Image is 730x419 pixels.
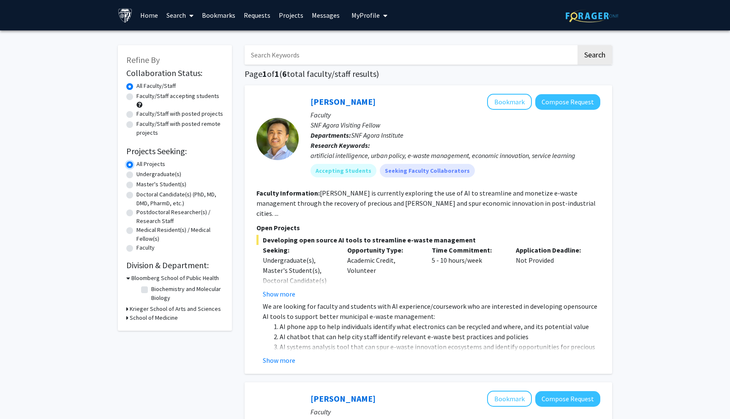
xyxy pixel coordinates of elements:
a: Search [162,0,198,30]
button: Show more [263,355,295,365]
p: Open Projects [256,223,600,233]
img: Johns Hopkins University Logo [118,8,133,23]
h2: Collaboration Status: [126,68,223,78]
h3: School of Medicine [130,313,178,322]
h3: Bloomberg School of Public Health [131,274,219,283]
button: Add Utthara Nayar to Bookmarks [487,391,532,407]
mat-chip: Seeking Faculty Collaborators [380,164,475,177]
a: Bookmarks [198,0,240,30]
span: Refine By [126,54,160,65]
a: [PERSON_NAME] [311,393,376,404]
li: AI phone app to help individuals identify what electronics can be recycled and where, and its pot... [280,321,600,332]
label: All Faculty/Staff [136,82,176,90]
button: Search [577,45,612,65]
p: Opportunity Type: [347,245,419,255]
span: SNF Agora Institute [351,131,403,139]
label: Undergraduate(s) [136,170,181,179]
input: Search Keywords [245,45,576,65]
label: Faculty/Staff with posted projects [136,109,223,118]
li: AI systems analysis tool that can spur e-waste innovation ecosystems and identify opportunities f... [280,342,600,362]
img: ForagerOne Logo [566,9,618,22]
span: My Profile [351,11,380,19]
label: All Projects [136,160,165,169]
label: Master's Student(s) [136,180,186,189]
span: Developing open source AI tools to streamline e-waste management [256,235,600,245]
label: Postdoctoral Researcher(s) / Research Staff [136,208,223,226]
b: Departments: [311,131,351,139]
h1: Page of ( total faculty/staff results) [245,69,612,79]
label: Faculty [136,243,155,252]
p: SNF Agora Visiting Fellow [311,120,600,130]
label: Biochemistry and Molecular Biology [151,285,221,302]
iframe: Chat [6,381,36,413]
h3: Krieger School of Arts and Sciences [130,305,221,313]
label: Faculty/Staff with posted remote projects [136,120,223,137]
div: artificial intelligence, urban policy, e-waste management, economic innovation, service learning [311,150,600,161]
div: 5 - 10 hours/week [425,245,510,299]
a: Home [136,0,162,30]
mat-chip: Accepting Students [311,164,376,177]
p: Application Deadline: [516,245,588,255]
p: We are looking for faculty and students with AI experience/coursework who are interested in devel... [263,301,600,321]
label: Faculty/Staff accepting students [136,92,219,101]
span: 6 [282,68,287,79]
label: Medical Resident(s) / Medical Fellow(s) [136,226,223,243]
b: Research Keywords: [311,141,370,150]
a: Messages [308,0,344,30]
p: Seeking: [263,245,335,255]
button: Add David Park to Bookmarks [487,94,532,110]
label: Doctoral Candidate(s) (PhD, MD, DMD, PharmD, etc.) [136,190,223,208]
div: Academic Credit, Volunteer [341,245,425,299]
span: 1 [262,68,267,79]
button: Compose Request to David Park [535,94,600,110]
a: [PERSON_NAME] [311,96,376,107]
p: Faculty [311,110,600,120]
div: Undergraduate(s), Master's Student(s), Doctoral Candidate(s) (PhD, MD, DMD, PharmD, etc.), Postdo... [263,255,335,336]
p: Faculty [311,407,600,417]
b: Faculty Information: [256,189,320,197]
li: AI chatbot that can help city staff identify relevant e-waste best practices and policies [280,332,600,342]
button: Show more [263,289,295,299]
button: Compose Request to Utthara Nayar [535,391,600,407]
h2: Projects Seeking: [126,146,223,156]
p: Time Commitment: [432,245,504,255]
a: Projects [275,0,308,30]
div: Not Provided [509,245,594,299]
fg-read-more: [PERSON_NAME] is currently exploring the use of AI to streamline and monetize e-waste management ... [256,189,596,218]
h2: Division & Department: [126,260,223,270]
a: Requests [240,0,275,30]
span: 1 [275,68,279,79]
